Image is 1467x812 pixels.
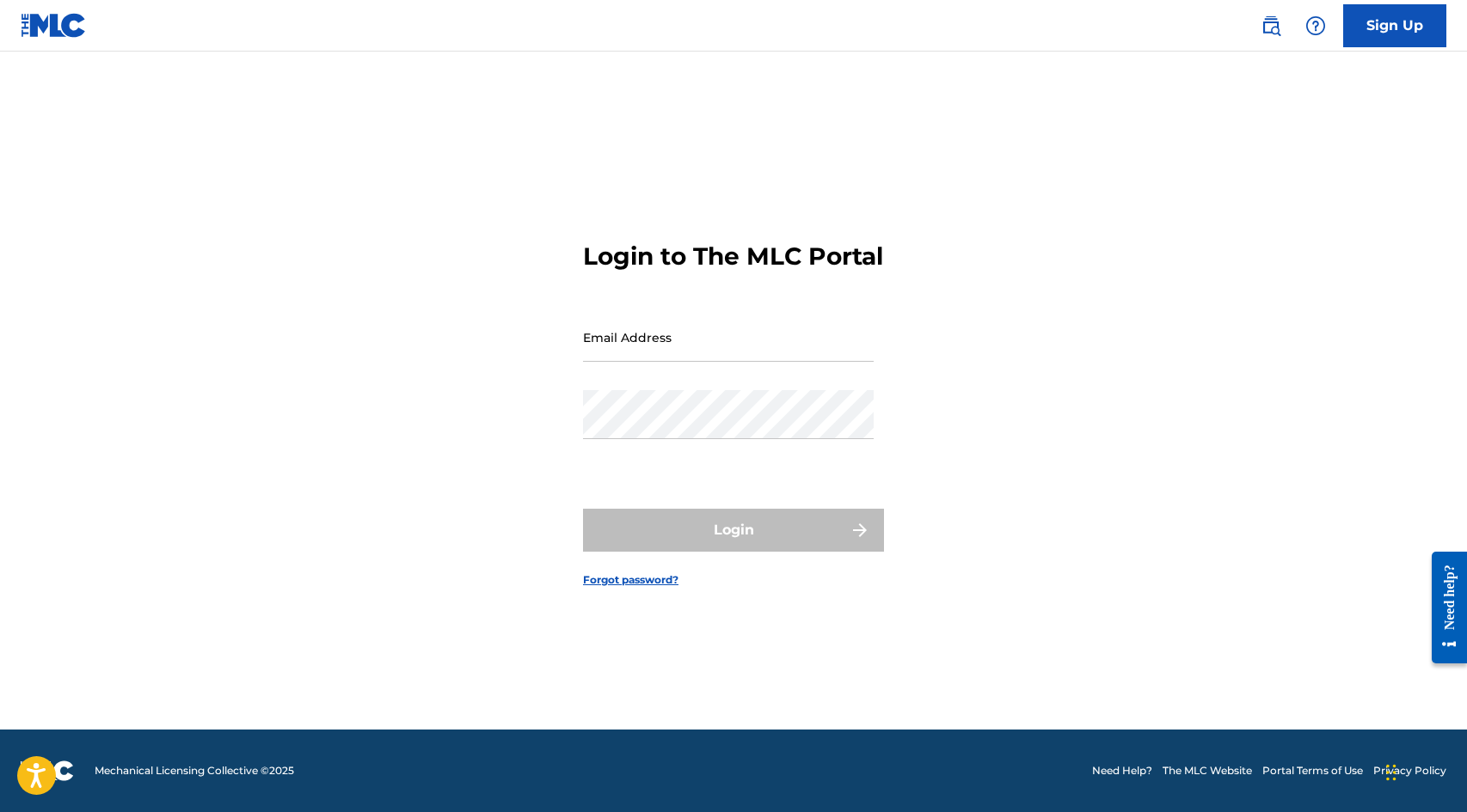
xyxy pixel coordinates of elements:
[1163,763,1252,778] a: The MLC Website
[1373,763,1446,778] a: Privacy Policy
[21,760,74,781] img: logo
[1262,763,1363,778] a: Portal Terms of Use
[1386,747,1396,798] div: Drag
[1261,15,1281,36] img: search
[583,572,678,588] a: Forgot password?
[1298,9,1333,43] div: Help
[1305,15,1326,36] img: help
[1092,763,1152,778] a: Need Help?
[21,13,87,38] img: MLC Logo
[1381,730,1467,812] iframe: Chat Widget
[1343,4,1446,47] a: Sign Up
[1419,539,1467,677] iframe: Resource Center
[95,763,294,778] span: Mechanical Licensing Collective © 2025
[583,241,883,272] h3: Login to The MLC Portal
[1254,9,1288,43] a: Public Search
